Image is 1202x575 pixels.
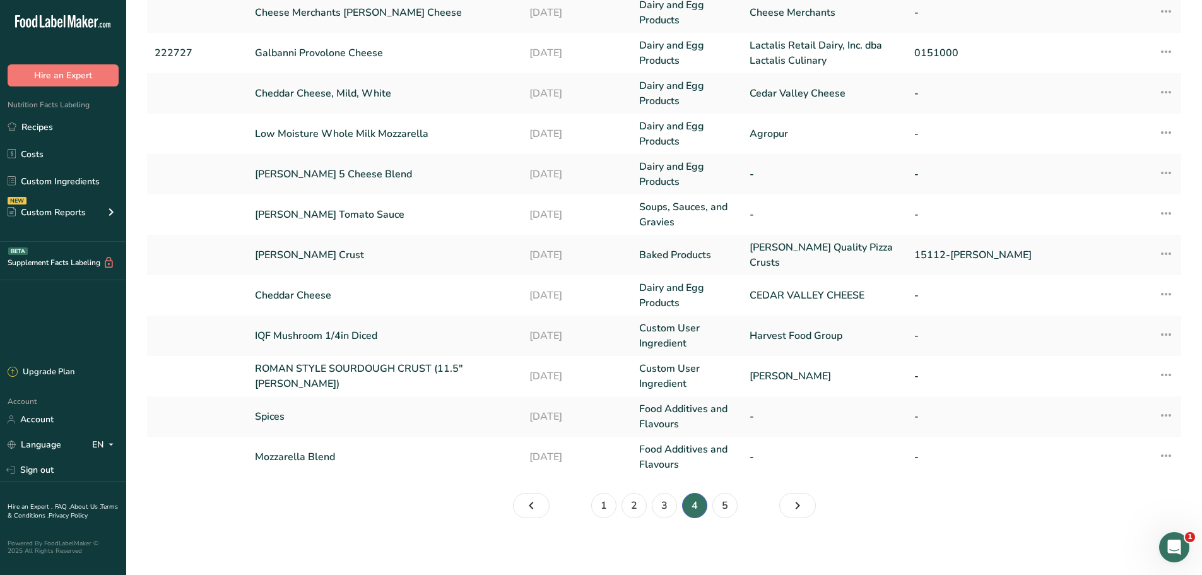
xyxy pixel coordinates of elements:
a: Dairy and Egg Products [639,38,734,68]
a: [DATE] [529,45,624,61]
a: ROMAN STYLE SOURDOUGH CRUST (11.5" [PERSON_NAME]) [255,361,514,391]
a: Privacy Policy [49,511,88,520]
a: [DATE] [529,126,624,141]
a: [PERSON_NAME] 5 Cheese Blend [255,167,514,182]
a: Custom User Ingredient [639,321,734,351]
a: - [750,409,899,424]
a: [DATE] [529,449,624,465]
div: NEW [8,197,27,205]
div: EN [92,437,119,453]
a: Harvest Food Group [750,328,899,343]
a: Food Additives and Flavours [639,401,734,432]
a: 222727 [155,45,240,61]
a: - [914,328,1064,343]
a: Galbanni Provolone Cheese [255,45,514,61]
a: Agropur [750,126,899,141]
a: - [914,167,1064,182]
a: Page 3. [652,493,677,518]
a: - [750,167,899,182]
a: Mozzarella Blend [255,449,514,465]
a: [DATE] [529,409,624,424]
a: [DATE] [529,5,624,20]
a: About Us . [70,502,100,511]
a: [PERSON_NAME] Quality Pizza Crusts [750,240,899,270]
a: IQF Mushroom 1/4in Diced [255,328,514,343]
a: [PERSON_NAME] Crust [255,247,514,263]
a: Custom User Ingredient [639,361,734,391]
a: Page 3. [513,493,550,518]
a: - [750,207,899,222]
a: Cheddar Cheese [255,288,514,303]
a: Cheddar Cheese, Mild, White [255,86,514,101]
button: Hire an Expert [8,64,119,86]
a: [DATE] [529,369,624,384]
a: Cheese Merchants [750,5,899,20]
a: 0151000 [914,45,1064,61]
a: Dairy and Egg Products [639,119,734,149]
a: [DATE] [529,207,624,222]
div: BETA [8,247,28,255]
a: Low Moisture Whole Milk Mozzarella [255,126,514,141]
a: Baked Products [639,247,734,263]
a: Page 5. [712,493,738,518]
iframe: Intercom live chat [1159,532,1189,562]
a: [DATE] [529,86,624,101]
a: Hire an Expert . [8,502,52,511]
a: Page 2. [622,493,647,518]
a: [DATE] [529,288,624,303]
a: Cheese Merchants [PERSON_NAME] Cheese [255,5,514,20]
a: [DATE] [529,167,624,182]
span: 1 [1185,532,1195,542]
div: Custom Reports [8,206,86,219]
a: Lactalis Retail Dairy, Inc. dba Lactalis Culinary [750,38,899,68]
a: - [914,5,1064,20]
a: Dairy and Egg Products [639,280,734,311]
a: 15112-[PERSON_NAME] [914,247,1064,263]
a: [PERSON_NAME] [750,369,899,384]
a: - [914,449,1064,465]
a: [DATE] [529,247,624,263]
a: - [914,207,1064,222]
a: Cedar Valley Cheese [750,86,899,101]
a: [DATE] [529,328,624,343]
a: Dairy and Egg Products [639,78,734,109]
a: Terms & Conditions . [8,502,118,520]
a: Dairy and Egg Products [639,159,734,189]
a: - [914,369,1064,384]
a: - [914,409,1064,424]
div: Upgrade Plan [8,366,74,379]
a: - [914,126,1064,141]
a: Page 5. [779,493,816,518]
a: CEDAR VALLEY CHEESE [750,288,899,303]
a: - [914,86,1064,101]
a: [PERSON_NAME] Tomato Sauce [255,207,514,222]
div: Powered By FoodLabelMaker © 2025 All Rights Reserved [8,540,119,555]
a: - [750,449,899,465]
a: Food Additives and Flavours [639,442,734,472]
a: Language [8,434,61,456]
a: Soups, Sauces, and Gravies [639,199,734,230]
a: - [914,288,1064,303]
a: FAQ . [55,502,70,511]
a: Spices [255,409,514,424]
a: Page 1. [591,493,616,518]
